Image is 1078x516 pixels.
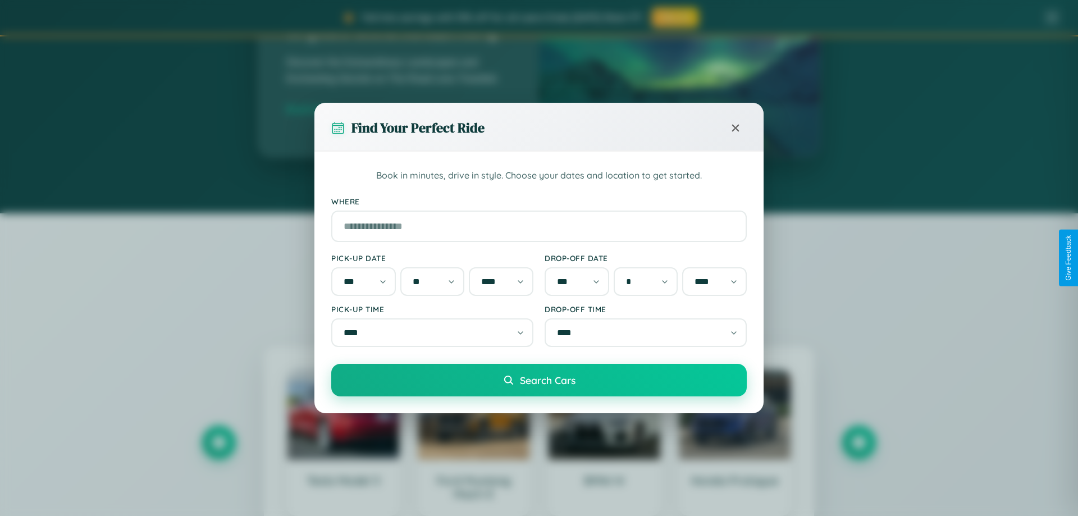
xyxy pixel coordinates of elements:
label: Pick-up Time [331,304,533,314]
label: Drop-off Time [545,304,747,314]
label: Where [331,197,747,206]
label: Drop-off Date [545,253,747,263]
button: Search Cars [331,364,747,396]
h3: Find Your Perfect Ride [351,118,485,137]
p: Book in minutes, drive in style. Choose your dates and location to get started. [331,168,747,183]
label: Pick-up Date [331,253,533,263]
span: Search Cars [520,374,575,386]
